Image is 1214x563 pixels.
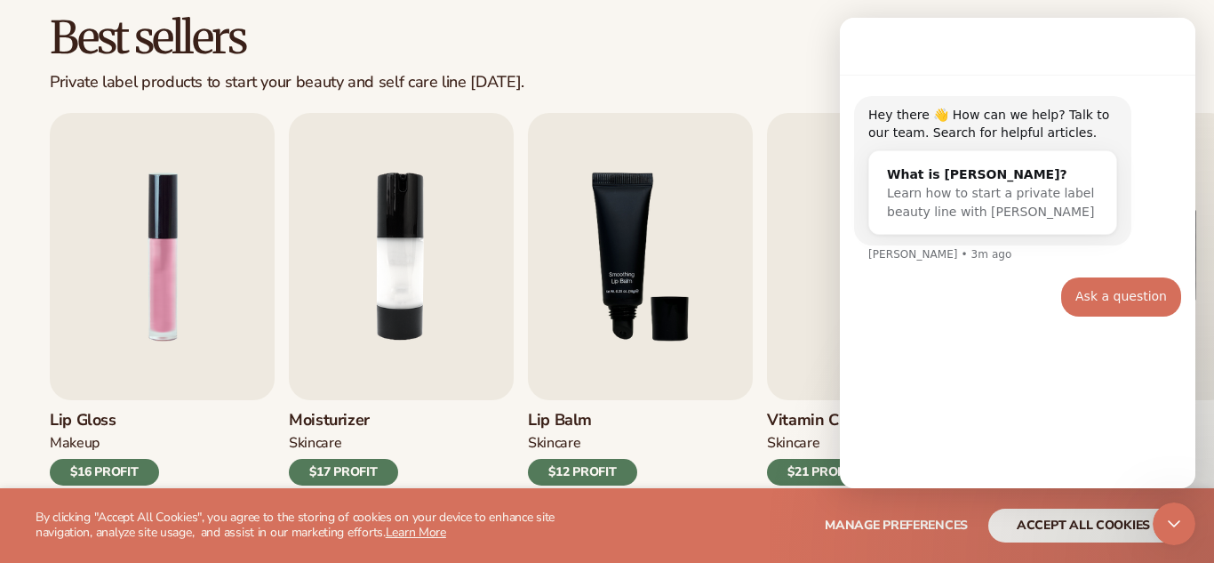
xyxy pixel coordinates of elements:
[50,411,159,430] h3: Lip Gloss
[50,73,524,92] div: Private label products to start your beauty and self care line [DATE].
[840,18,1195,488] iframe: Intercom live chat
[528,113,753,486] a: 3 / 9
[50,434,100,453] div: MAKEUP
[289,113,514,486] a: 2 / 9
[289,459,398,486] div: $17 PROFIT
[50,15,524,62] h2: Best sellers
[528,434,580,453] div: SKINCARE
[767,459,876,486] div: $21 PROFIT
[767,411,907,430] h3: Vitamin C Cleanser
[50,459,159,486] div: $16 PROFIT
[767,434,819,453] div: Skincare
[825,509,968,543] button: Manage preferences
[386,524,446,541] a: Learn More
[289,434,341,453] div: SKINCARE
[825,517,968,534] span: Manage preferences
[767,113,992,486] a: 4 / 9
[988,509,1178,543] button: accept all cookies
[528,411,637,430] h3: Lip Balm
[36,511,606,541] p: By clicking "Accept All Cookies", you agree to the storing of cookies on your device to enhance s...
[528,459,637,486] div: $12 PROFIT
[289,411,398,430] h3: Moisturizer
[1153,503,1195,545] iframe: Intercom live chat
[50,113,275,486] a: 1 / 9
